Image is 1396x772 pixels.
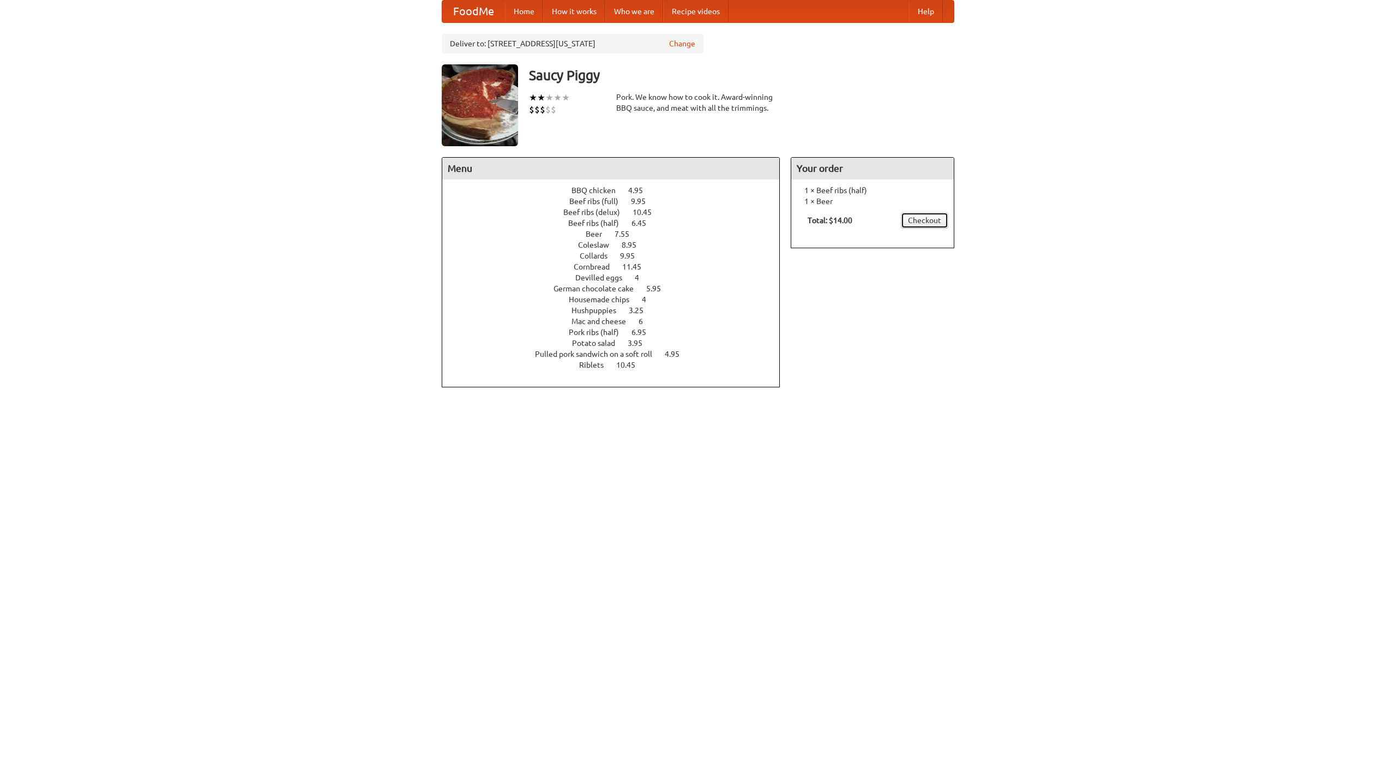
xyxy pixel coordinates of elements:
span: 4.95 [628,186,654,195]
a: Hushpuppies 3.25 [571,306,664,315]
a: Mac and cheese 6 [571,317,663,326]
h3: Saucy Piggy [529,64,954,86]
span: 9.95 [631,197,657,206]
a: Recipe videos [663,1,729,22]
span: 5.95 [646,284,672,293]
span: 3.95 [628,339,653,348]
span: German chocolate cake [553,284,645,293]
a: How it works [543,1,605,22]
span: 11.45 [622,262,652,271]
span: Coleslaw [578,241,620,249]
a: Beef ribs (full) 9.95 [569,197,666,206]
span: 10.45 [633,208,663,217]
a: German chocolate cake 5.95 [553,284,681,293]
span: 10.45 [616,361,646,369]
span: 9.95 [620,252,646,260]
li: 1 × Beer [797,196,948,207]
span: Beef ribs (delux) [563,208,631,217]
a: Coleslaw 8.95 [578,241,657,249]
a: Potato salad 3.95 [572,339,663,348]
span: Beef ribs (half) [568,219,630,228]
span: BBQ chicken [571,186,627,195]
span: Beer [586,230,613,238]
li: 1 × Beef ribs (half) [797,185,948,196]
span: 6.95 [631,328,657,337]
li: ★ [537,92,545,104]
a: Change [669,38,695,49]
a: Home [505,1,543,22]
a: Riblets 10.45 [579,361,655,369]
a: Collards 9.95 [580,252,655,260]
span: 3.25 [629,306,654,315]
div: Pork. We know how to cook it. Award-winning BBQ sauce, and meat with all the trimmings. [616,92,780,113]
span: Cornbread [574,262,621,271]
a: Pork ribs (half) 6.95 [569,328,666,337]
a: Beef ribs (delux) 10.45 [563,208,672,217]
li: $ [551,104,556,116]
li: $ [529,104,534,116]
span: Pulled pork sandwich on a soft roll [535,350,663,358]
li: $ [545,104,551,116]
span: 4.95 [665,350,690,358]
a: Beef ribs (half) 6.45 [568,219,666,228]
a: FoodMe [442,1,505,22]
a: Pulled pork sandwich on a soft roll 4.95 [535,350,700,358]
img: angular.jpg [442,64,518,146]
span: 4 [642,295,657,304]
span: Hushpuppies [571,306,627,315]
span: Potato salad [572,339,626,348]
a: Help [909,1,943,22]
a: Housemade chips 4 [569,295,666,304]
span: 6 [639,317,654,326]
div: Deliver to: [STREET_ADDRESS][US_STATE] [442,34,703,53]
a: Devilled eggs 4 [575,273,659,282]
span: Riblets [579,361,615,369]
li: ★ [545,92,553,104]
li: ★ [562,92,570,104]
a: Beer 7.55 [586,230,649,238]
li: ★ [529,92,537,104]
span: 6.45 [631,219,657,228]
h4: Menu [442,158,779,179]
h4: Your order [791,158,954,179]
span: Devilled eggs [575,273,633,282]
a: BBQ chicken 4.95 [571,186,663,195]
span: 8.95 [622,241,647,249]
a: Checkout [901,212,948,229]
li: $ [534,104,540,116]
span: 7.55 [615,230,640,238]
span: Collards [580,252,618,260]
li: ★ [553,92,562,104]
span: Housemade chips [569,295,640,304]
span: Beef ribs (full) [569,197,629,206]
li: $ [540,104,545,116]
b: Total: $14.00 [808,216,852,225]
span: Mac and cheese [571,317,637,326]
a: Who we are [605,1,663,22]
span: Pork ribs (half) [569,328,630,337]
a: Cornbread 11.45 [574,262,661,271]
span: 4 [635,273,650,282]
